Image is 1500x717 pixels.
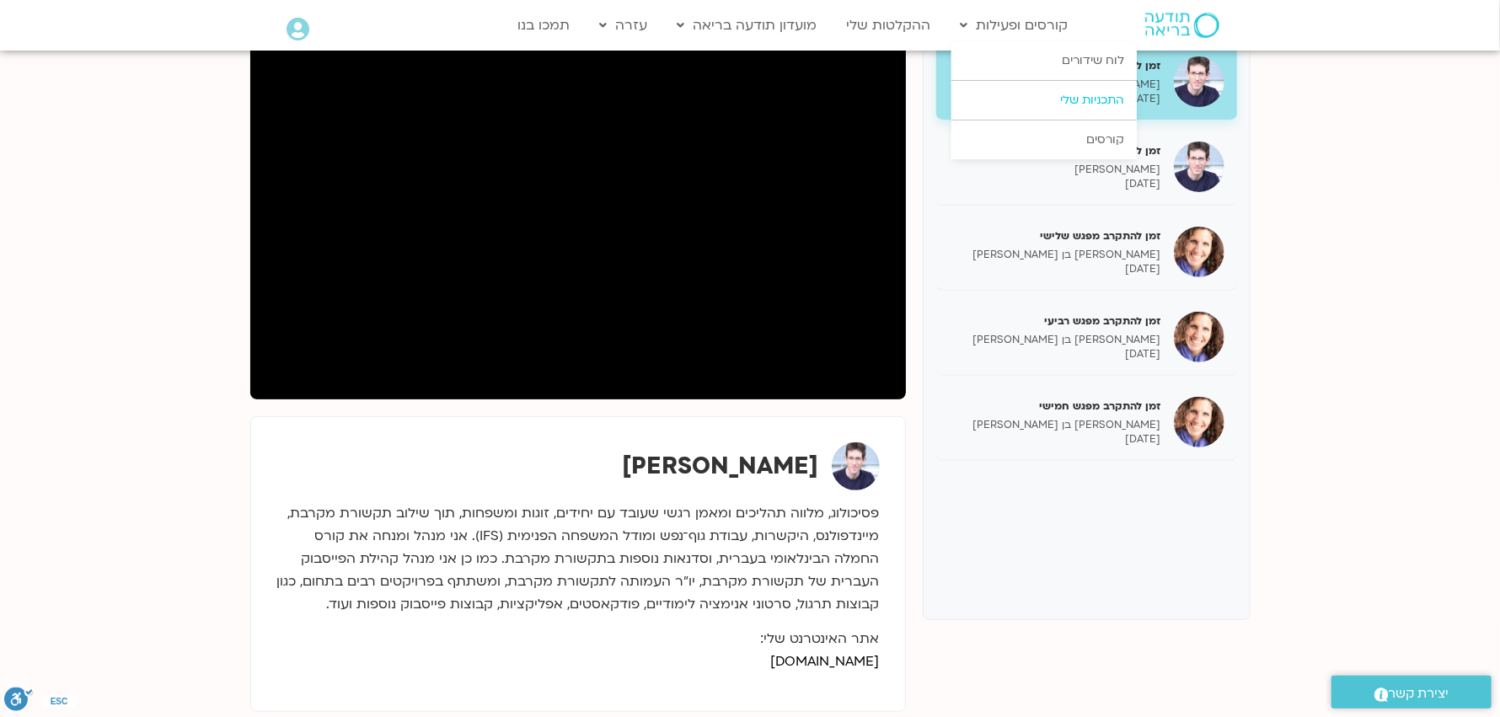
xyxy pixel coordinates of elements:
[1174,397,1224,447] img: זמן להתקרב מפגש חמישי
[951,9,1076,41] a: קורסים ופעילות
[949,143,1161,158] h5: זמן להתקרב – מפגש שני
[276,502,880,616] p: פסיכולוג, מלווה תהליכים ומאמן רגשי שעובד עם יחידים, זוגות ומשפחות, תוך שילוב תקשורת מקרבת, מיינדפ...
[949,418,1161,432] p: [PERSON_NAME] בן [PERSON_NAME]
[949,78,1161,92] p: [PERSON_NAME]
[838,9,939,41] a: ההקלטות שלי
[949,228,1161,243] h5: זמן להתקרב מפגש שלישי
[1389,682,1449,705] span: יצירת קשר
[949,333,1161,347] p: [PERSON_NAME] בן [PERSON_NAME]
[949,347,1161,361] p: [DATE]
[951,120,1137,159] a: קורסים
[949,262,1161,276] p: [DATE]
[623,450,819,482] strong: [PERSON_NAME]
[949,58,1161,73] h5: זמן להתקרב – מפגש ראשון
[668,9,825,41] a: מועדון תודעה בריאה
[951,41,1137,80] a: לוח שידורים
[949,163,1161,177] p: [PERSON_NAME]
[1145,13,1219,38] img: תודעה בריאה
[832,442,880,490] img: ערן טייכר
[951,81,1137,120] a: התכניות שלי
[949,432,1161,447] p: [DATE]
[949,313,1161,329] h5: זמן להתקרב מפגש רביעי
[1174,56,1224,107] img: זמן להתקרב – מפגש ראשון
[509,9,578,41] a: תמכו בנו
[949,399,1161,414] h5: זמן להתקרב מפגש חמישי
[949,92,1161,106] p: [DATE]
[1174,227,1224,277] img: זמן להתקרב מפגש שלישי
[1174,312,1224,362] img: זמן להתקרב מפגש רביעי
[250,30,906,399] iframe: To enrich screen reader interactions, please activate Accessibility in Grammarly extension settings
[949,248,1161,262] p: [PERSON_NAME] בן [PERSON_NAME]
[1331,676,1492,709] a: יצירת קשר
[771,652,880,671] a: [DOMAIN_NAME]
[1174,142,1224,192] img: זמן להתקרב – מפגש שני
[591,9,656,41] a: עזרה
[276,628,880,673] p: אתר האינטרנט שלי:
[949,177,1161,191] p: [DATE]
